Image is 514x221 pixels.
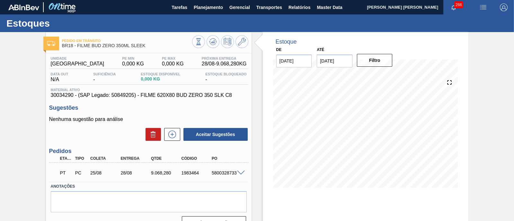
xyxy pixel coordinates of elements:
div: - [204,72,248,82]
span: PE MIN [122,56,144,60]
span: Master Data [317,4,342,11]
button: Ir ao Master Data / Geral [235,35,248,48]
span: 0,000 KG [122,61,144,67]
div: Excluir Sugestões [142,128,161,141]
span: Tarefas [172,4,187,11]
button: Notificações [443,3,464,12]
span: Suficiência [93,72,116,76]
span: Planejamento [194,4,223,11]
span: [GEOGRAPHIC_DATA] [51,61,104,67]
img: TNhmsLtSVTkK8tSr43FrP2fwEKptu5GPRR3wAAAABJRU5ErkJggg== [8,4,39,10]
span: 28/08 - 9.068,280 KG [202,61,247,67]
div: 25/08/2025 [89,170,122,175]
div: 5800328733 [210,170,244,175]
div: 9.068,280 [149,170,183,175]
button: Aceitar Sugestões [183,128,248,141]
div: Qtde [149,156,183,161]
div: Aceitar Sugestões [180,127,248,141]
span: Gerencial [229,4,250,11]
img: Ícone [47,41,55,46]
span: Próxima Entrega [202,56,247,60]
div: Tipo [74,156,89,161]
div: N/A [49,72,70,82]
span: Transportes [256,4,282,11]
button: Filtro [357,54,393,67]
p: Nenhuma sugestão para análise [49,116,248,122]
div: Pedido de Compra [74,170,89,175]
span: 266 [454,1,463,8]
span: Relatórios [288,4,310,11]
input: dd/mm/yyyy [276,55,312,67]
label: Anotações [51,182,247,191]
div: Nova sugestão [161,128,180,141]
span: Unidade [51,56,104,60]
input: dd/mm/yyyy [317,55,352,67]
button: Programar Estoque [221,35,234,48]
h3: Pedidos [49,148,248,155]
div: Coleta [89,156,122,161]
span: 30034290 - (SAP Legado: 50849205) - FILME 620X80 BUD ZERO 350 SLK C8 [51,92,247,98]
h3: Sugestões [49,105,248,111]
span: Estoque Bloqueado [205,72,246,76]
span: BR18 - FILME BUD ZERO 350ML SLEEK [62,43,192,48]
img: Logout [500,4,508,11]
button: Visão Geral dos Estoques [192,35,205,48]
div: Etapa [58,156,74,161]
span: Pedido em Trânsito [62,39,192,43]
label: Até [317,47,324,52]
div: Estoque [276,38,297,45]
div: Entrega [119,156,153,161]
span: Data out [51,72,68,76]
span: Estoque Disponível [141,72,180,76]
span: Material ativo [51,88,247,92]
label: De [276,47,282,52]
div: 1983464 [180,170,213,175]
button: Atualizar Gráfico [207,35,219,48]
div: 28/08/2025 [119,170,153,175]
div: - [92,72,117,82]
p: PT [60,170,72,175]
h1: Estoques [6,20,120,27]
div: PO [210,156,244,161]
span: 0,000 KG [162,61,184,67]
span: 0,000 KG [141,77,180,81]
div: Código [180,156,213,161]
img: userActions [479,4,487,11]
div: Pedido em Trânsito [58,166,74,180]
span: PE MAX [162,56,184,60]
